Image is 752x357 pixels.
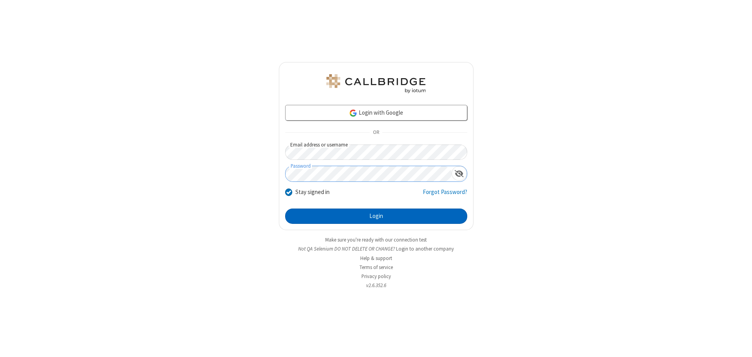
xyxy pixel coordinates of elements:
a: Privacy policy [361,273,391,280]
div: Show password [452,166,467,181]
img: QA Selenium DO NOT DELETE OR CHANGE [325,74,427,93]
label: Stay signed in [295,188,330,197]
button: Login [285,209,467,224]
img: google-icon.png [349,109,358,117]
a: Login with Google [285,105,467,121]
input: Email address or username [285,145,467,160]
span: OR [370,127,382,138]
button: Login to another company [396,245,454,253]
li: Not QA Selenium DO NOT DELETE OR CHANGE? [279,245,474,253]
a: Forgot Password? [423,188,467,203]
li: v2.6.352.6 [279,282,474,289]
a: Help & support [360,255,392,262]
a: Terms of service [359,264,393,271]
input: Password [286,166,452,181]
a: Make sure you're ready with our connection test [325,236,427,243]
